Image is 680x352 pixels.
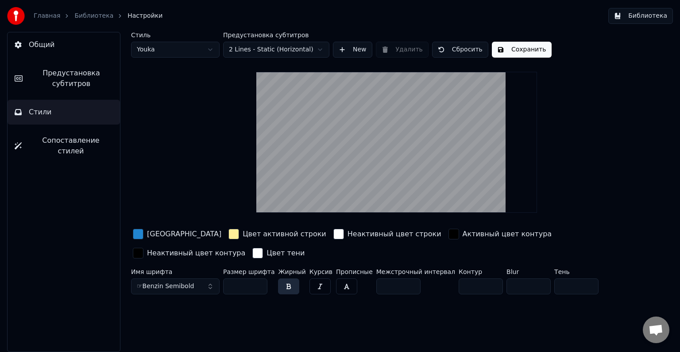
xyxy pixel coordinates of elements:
div: [GEOGRAPHIC_DATA] [147,229,221,239]
label: Предустановка субтитров [223,32,329,38]
a: Главная [34,12,60,20]
label: Жирный [278,269,305,275]
nav: breadcrumb [34,12,162,20]
label: Курсив [309,269,332,275]
button: Предустановка субтитров [8,61,120,96]
span: Предустановка субтитров [30,68,113,89]
span: Сопоставление стилей [29,135,113,156]
span: Настройки [127,12,162,20]
button: Активный цвет контура [447,227,554,241]
label: Размер шрифта [223,269,274,275]
div: Открытый чат [643,317,669,343]
label: Тень [554,269,599,275]
button: Сохранить [492,42,552,58]
button: Стили [8,100,120,125]
label: Стиль [131,32,220,38]
span: Стили [29,107,52,117]
button: Общий [8,32,120,57]
label: Прописные [336,269,373,275]
label: Контур [459,269,503,275]
button: [GEOGRAPHIC_DATA] [131,227,223,241]
span: ☞Benzin Semibold [137,282,194,291]
div: Неактивный цвет строки [348,229,441,239]
div: Цвет активной строки [243,229,326,239]
label: Имя шрифта [131,269,220,275]
label: Межстрочный интервал [376,269,455,275]
img: youka [7,7,25,25]
button: New [333,42,372,58]
div: Активный цвет контура [463,229,552,239]
button: Цвет активной строки [227,227,328,241]
button: Сбросить [432,42,488,58]
button: Неактивный цвет строки [332,227,443,241]
button: Библиотека [608,8,673,24]
span: Общий [29,39,54,50]
div: Цвет тени [267,248,305,258]
button: Неактивный цвет контура [131,246,247,260]
button: Цвет тени [251,246,306,260]
div: Неактивный цвет контура [147,248,245,258]
a: Библиотека [74,12,113,20]
label: Blur [506,269,551,275]
button: Сопоставление стилей [8,128,120,164]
